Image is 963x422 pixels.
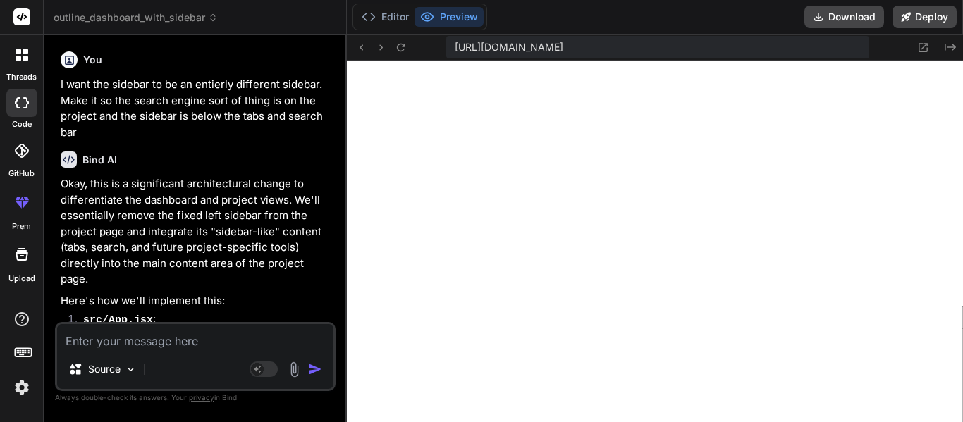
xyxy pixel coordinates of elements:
button: Download [804,6,884,28]
h6: You [83,53,102,67]
code: src/App.jsx [83,314,153,326]
label: Upload [8,273,35,285]
label: prem [12,221,31,232]
p: I want the sidebar to be an entierly different sidebar. Make it so the search engine sort of thin... [61,77,333,140]
button: Preview [415,7,484,27]
p: Okay, this is a significant architectural change to differentiate the dashboard and project views... [61,176,333,287]
button: Deploy [893,6,957,28]
p: Always double-check its answers. Your in Bind [55,391,336,404]
img: attachment [286,361,302,378]
p: Source [88,362,121,376]
span: outline_dashboard_with_sidebar [54,11,218,25]
img: Pick Models [125,364,137,376]
p: : [83,311,333,329]
iframe: Preview [347,61,963,422]
h6: Bind AI [82,153,117,167]
label: code [12,118,32,130]
img: icon [308,362,322,376]
span: privacy [189,393,214,402]
label: GitHub [8,168,35,180]
img: settings [10,376,34,399]
span: [URL][DOMAIN_NAME] [455,40,563,54]
p: Here's how we'll implement this: [61,293,333,309]
button: Editor [356,7,415,27]
label: threads [6,71,37,83]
